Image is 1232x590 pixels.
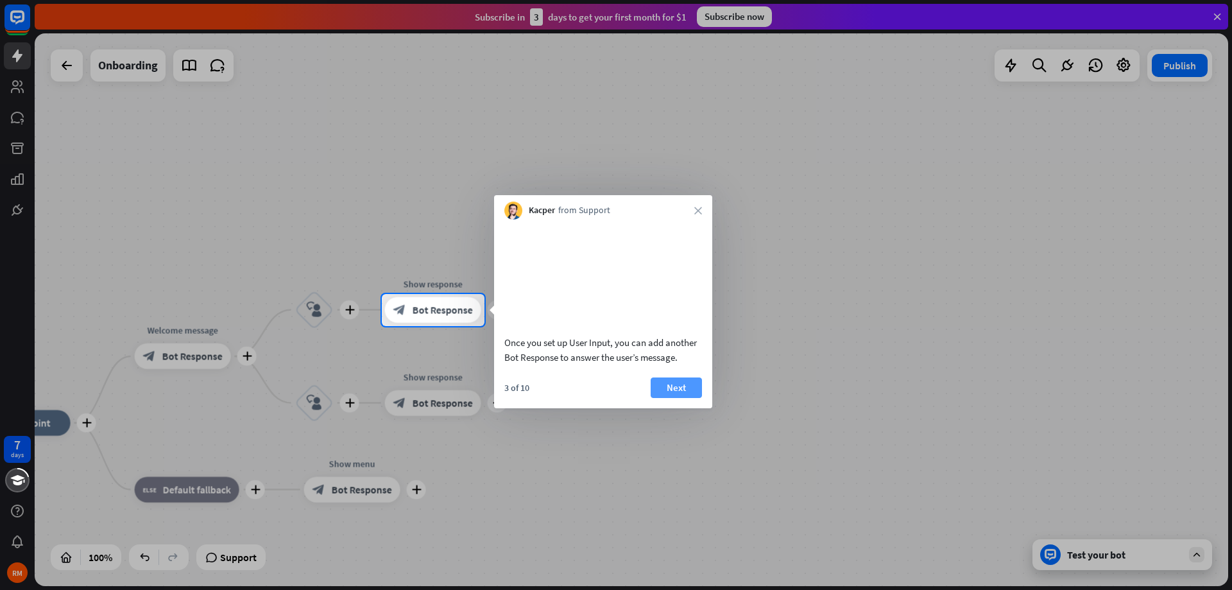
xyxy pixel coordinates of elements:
i: close [694,207,702,214]
span: Kacper [529,204,555,217]
div: 3 of 10 [504,382,529,394]
i: block_bot_response [393,304,406,317]
span: from Support [558,204,610,217]
span: Bot Response [413,304,473,317]
button: Open LiveChat chat widget [10,5,49,44]
div: Once you set up User Input, you can add another Bot Response to answer the user’s message. [504,335,702,365]
button: Next [651,377,702,398]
